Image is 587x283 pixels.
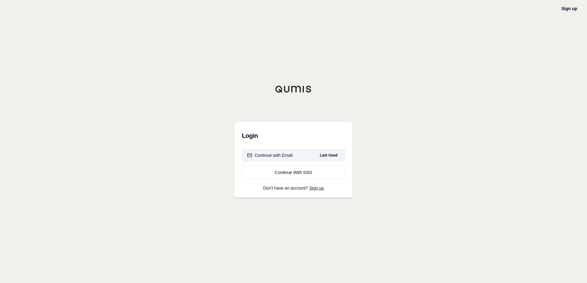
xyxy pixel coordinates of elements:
[247,169,340,175] div: Continue With SSO
[247,152,293,158] div: Continue with Email
[242,149,345,161] button: Continue with EmailLast Used
[317,152,340,159] span: Last Used
[309,186,324,191] a: Sign up
[275,85,312,93] img: Qumis
[242,186,345,190] p: Don't have an account?
[562,6,577,11] a: Sign up
[242,130,345,142] h3: Login
[242,166,345,179] a: Continue With SSO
